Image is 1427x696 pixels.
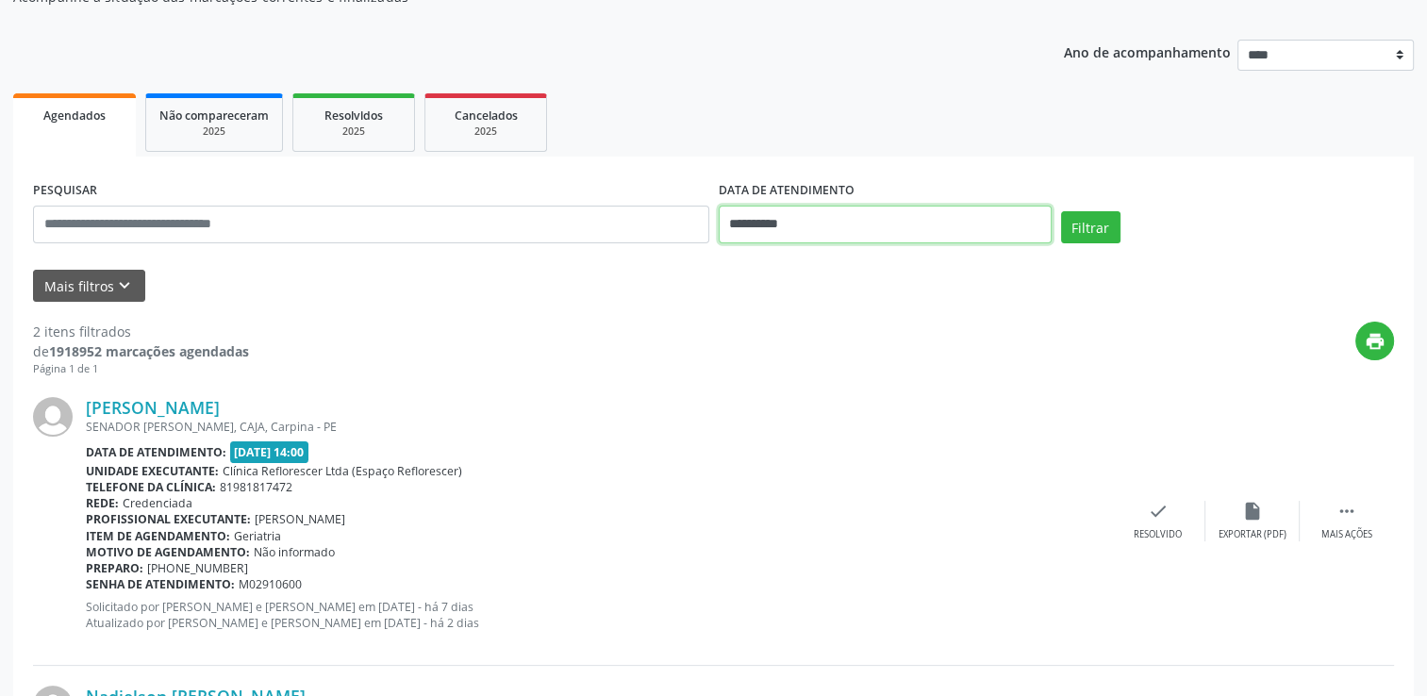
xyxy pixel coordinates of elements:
b: Preparo: [86,560,143,576]
b: Telefone da clínica: [86,479,216,495]
b: Profissional executante: [86,511,251,527]
div: Página 1 de 1 [33,361,249,377]
p: Solicitado por [PERSON_NAME] e [PERSON_NAME] em [DATE] - há 7 dias Atualizado por [PERSON_NAME] e... [86,599,1111,631]
p: Ano de acompanhamento [1064,40,1231,63]
span: M02910600 [239,576,302,592]
b: Senha de atendimento: [86,576,235,592]
div: Mais ações [1321,528,1372,541]
a: [PERSON_NAME] [86,397,220,418]
label: DATA DE ATENDIMENTO [719,176,855,206]
i: print [1365,331,1386,352]
button: Filtrar [1061,211,1120,243]
span: [PHONE_NUMBER] [147,560,248,576]
i: insert_drive_file [1242,501,1263,522]
div: 2025 [159,124,269,139]
img: img [33,397,73,437]
b: Unidade executante: [86,463,219,479]
span: 81981817472 [220,479,292,495]
span: Geriatria [234,528,281,544]
div: Resolvido [1134,528,1182,541]
strong: 1918952 marcações agendadas [49,342,249,360]
span: Clínica Reflorescer Ltda (Espaço Reflorescer) [223,463,462,479]
span: Não compareceram [159,108,269,124]
button: print [1355,322,1394,360]
div: 2025 [439,124,533,139]
span: Agendados [43,108,106,124]
span: Resolvidos [324,108,383,124]
label: PESQUISAR [33,176,97,206]
i: check [1148,501,1169,522]
span: [DATE] 14:00 [230,441,309,463]
span: Credenciada [123,495,192,511]
b: Motivo de agendamento: [86,544,250,560]
b: Rede: [86,495,119,511]
div: SENADOR [PERSON_NAME], CAJA, Carpina - PE [86,419,1111,435]
span: Não informado [254,544,335,560]
i:  [1336,501,1357,522]
div: de [33,341,249,361]
div: 2025 [307,124,401,139]
i: keyboard_arrow_down [114,275,135,296]
b: Item de agendamento: [86,528,230,544]
div: 2 itens filtrados [33,322,249,341]
button: Mais filtroskeyboard_arrow_down [33,270,145,303]
b: Data de atendimento: [86,444,226,460]
span: [PERSON_NAME] [255,511,345,527]
div: Exportar (PDF) [1219,528,1286,541]
span: Cancelados [455,108,518,124]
